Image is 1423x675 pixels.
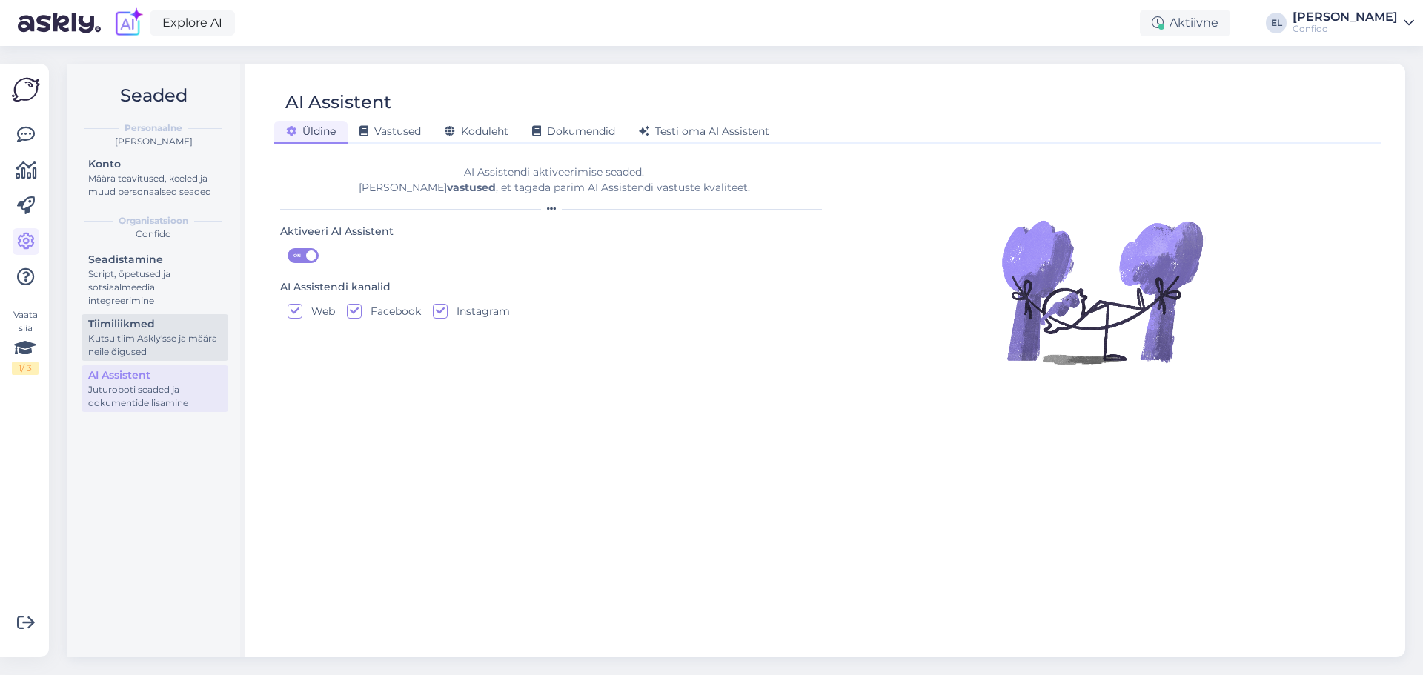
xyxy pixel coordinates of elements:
label: Facebook [362,304,421,319]
span: Testi oma AI Assistent [639,124,769,138]
div: AI Assistendi aktiveerimise seaded. [PERSON_NAME] , et tagada parim AI Assistendi vastuste kvalit... [280,164,828,196]
a: SeadistamineScript, õpetused ja sotsiaalmeedia integreerimine [82,250,228,310]
div: AI Assistent [285,88,391,116]
div: AI Assistendi kanalid [280,279,391,296]
div: Confido [1293,23,1398,35]
b: Organisatsioon [119,214,188,227]
div: AI Assistent [88,368,222,383]
div: Konto [88,156,222,172]
a: [PERSON_NAME]Confido [1293,11,1414,35]
div: Tiimiliikmed [88,316,222,332]
div: [PERSON_NAME] [1293,11,1398,23]
div: Vaata siia [12,308,39,375]
div: Aktiveeri AI Assistent [280,224,394,240]
img: Illustration [998,188,1206,396]
a: KontoMäära teavitused, keeled ja muud personaalsed seaded [82,154,228,201]
img: explore-ai [113,7,144,39]
span: ON [288,249,306,262]
div: Confido [79,227,228,241]
span: Dokumendid [532,124,615,138]
span: Vastused [359,124,421,138]
h2: Seaded [79,82,228,110]
label: Web [302,304,335,319]
label: Instagram [448,304,510,319]
a: TiimiliikmedKutsu tiim Askly'sse ja määra neile õigused [82,314,228,361]
a: Explore AI [150,10,235,36]
div: Määra teavitused, keeled ja muud personaalsed seaded [88,172,222,199]
b: vastused [447,181,496,194]
div: Juturoboti seaded ja dokumentide lisamine [88,383,222,410]
div: Script, õpetused ja sotsiaalmeedia integreerimine [88,267,222,307]
div: 1 / 3 [12,362,39,375]
span: Koduleht [445,124,508,138]
div: Aktiivne [1140,10,1230,36]
b: Personaalne [125,122,182,135]
a: AI AssistentJuturoboti seaded ja dokumentide lisamine [82,365,228,412]
div: EL [1266,13,1287,33]
span: Üldine [286,124,336,138]
div: Seadistamine [88,252,222,267]
div: Kutsu tiim Askly'sse ja määra neile õigused [88,332,222,359]
div: [PERSON_NAME] [79,135,228,148]
img: Askly Logo [12,76,40,104]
